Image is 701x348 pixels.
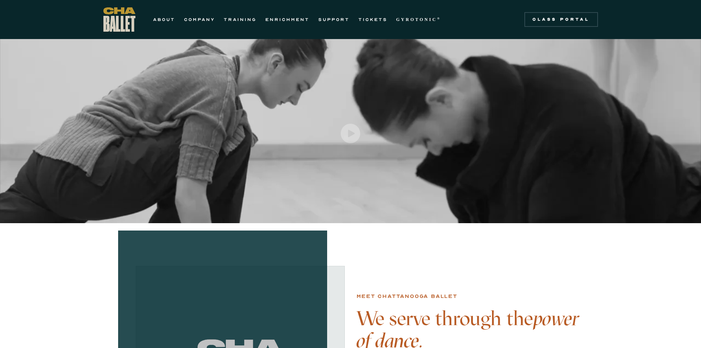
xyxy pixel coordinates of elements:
a: Class Portal [524,12,598,27]
a: home [103,7,135,32]
sup: ® [437,17,441,20]
a: TRAINING [224,15,256,24]
div: Meet chattanooga ballet [357,292,457,301]
a: ABOUT [153,15,175,24]
a: SUPPORT [318,15,350,24]
a: ENRICHMENT [265,15,309,24]
strong: GYROTONIC [396,17,437,22]
a: COMPANY [184,15,215,24]
a: TICKETS [358,15,387,24]
div: Class Portal [529,17,594,22]
a: GYROTONIC® [396,15,441,24]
